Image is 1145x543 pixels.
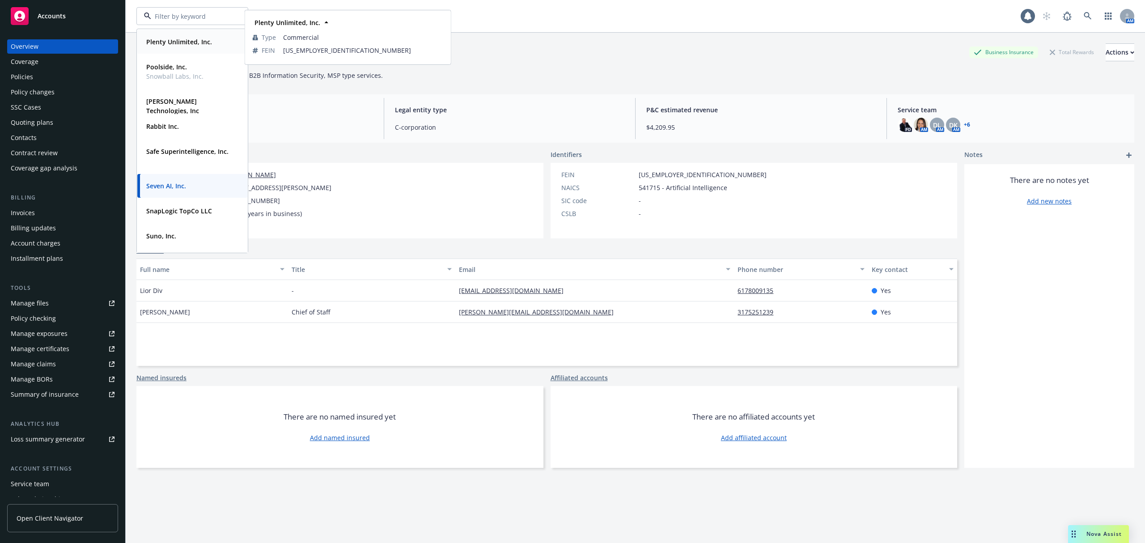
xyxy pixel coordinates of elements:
span: Manage exposures [7,327,118,341]
div: Coverage [11,55,38,69]
div: Analytics hub [7,420,118,428]
span: There are no named insured yet [284,411,396,422]
strong: Suno, Inc. [146,232,176,240]
div: Full name [140,265,275,274]
div: Key contact [872,265,944,274]
div: Overview [11,39,38,54]
a: Policy changes [7,85,118,99]
div: Account charges [11,236,60,250]
div: Quoting plans [11,115,53,130]
div: CSLB [561,209,635,218]
div: Manage files [11,296,49,310]
span: Yes [881,307,891,317]
div: Manage exposures [11,327,68,341]
span: Account type [144,105,373,115]
button: Full name [136,259,288,280]
button: Actions [1106,43,1134,61]
a: Summary of insurance [7,387,118,402]
a: Search [1079,7,1097,25]
div: Sales relationships [11,492,68,506]
span: Accounts [38,13,66,20]
a: Report a Bug [1058,7,1076,25]
button: Email [455,259,734,280]
div: Drag to move [1068,525,1079,543]
span: [US_EMPLOYER_IDENTIFICATION_NUMBER] [283,46,443,55]
a: Add new notes [1027,196,1072,206]
strong: Safe Superintelligence, Inc. [146,147,229,156]
a: Accounts [7,4,118,29]
div: Summary of insurance [11,387,79,402]
div: Invoices [11,206,35,220]
a: Affiliated accounts [551,373,608,382]
div: FEIN [561,170,635,179]
span: Identifiers [551,150,582,159]
span: Yes [881,286,891,295]
a: Named insureds [136,373,187,382]
strong: [PERSON_NAME] Technologies, Inc [146,97,199,115]
span: Commercial [283,33,443,42]
a: [DOMAIN_NAME] [225,170,276,179]
a: Service team [7,477,118,491]
a: Billing updates [7,221,118,235]
a: add [1124,150,1134,161]
div: Coverage gap analysis [11,161,77,175]
span: Legal entity type [395,105,624,115]
a: Policies [7,70,118,84]
div: Contacts [11,131,37,145]
a: [EMAIL_ADDRESS][DOMAIN_NAME] [459,286,571,295]
a: Add affiliated account [721,433,787,442]
span: 2025 (0 years in business) [225,209,302,218]
span: Lior Div [140,286,162,295]
a: Manage files [7,296,118,310]
a: Contacts [7,131,118,145]
a: [PERSON_NAME][EMAIL_ADDRESS][DOMAIN_NAME] [459,308,621,316]
div: Policies [11,70,33,84]
strong: Poolside, Inc. [146,63,187,71]
div: Billing [7,193,118,202]
strong: Plenty Unlimited, Inc. [146,38,212,46]
span: [PHONE_NUMBER] [225,196,280,205]
span: FEIN [262,46,275,55]
div: Phone number [738,265,854,274]
a: Installment plans [7,251,118,266]
a: Manage BORs [7,372,118,386]
span: Open Client Navigator [17,513,83,523]
div: Installment plans [11,251,63,266]
a: Quoting plans [7,115,118,130]
span: DL [933,120,941,130]
div: Policy checking [11,311,56,326]
a: 6178009135 [738,286,780,295]
div: NAICS [561,183,635,192]
strong: Rabbit Inc. [146,122,179,131]
div: Billing updates [11,221,56,235]
div: Account settings [7,464,118,473]
a: Policy checking [7,311,118,326]
span: DK [949,120,958,130]
span: - [639,209,641,218]
span: - [292,286,294,295]
img: photo [898,118,912,132]
span: [US_EMPLOYER_IDENTIFICATION_NUMBER] [639,170,767,179]
div: Business Insurance [969,47,1038,58]
a: 3175251239 [738,308,780,316]
div: Service team [11,477,49,491]
a: Sales relationships [7,492,118,506]
a: Add named insured [310,433,370,442]
span: P&C estimated revenue [646,105,876,115]
span: [PERSON_NAME] [140,307,190,317]
div: Email [459,265,721,274]
span: Type [262,33,276,42]
a: Start snowing [1038,7,1056,25]
a: Loss summary generator [7,432,118,446]
a: Coverage [7,55,118,69]
span: $4,209.95 [646,123,876,132]
input: Filter by keyword [151,12,230,21]
div: Loss summary generator [11,432,85,446]
div: Manage certificates [11,342,69,356]
span: Chief of Staff [292,307,330,317]
strong: Plenty Unlimited, Inc. [254,18,320,27]
span: [STREET_ADDRESS][PERSON_NAME] [225,183,331,192]
span: Notes [964,150,983,161]
img: photo [914,118,928,132]
span: 541715 - Artificial Intelligence [639,183,727,192]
